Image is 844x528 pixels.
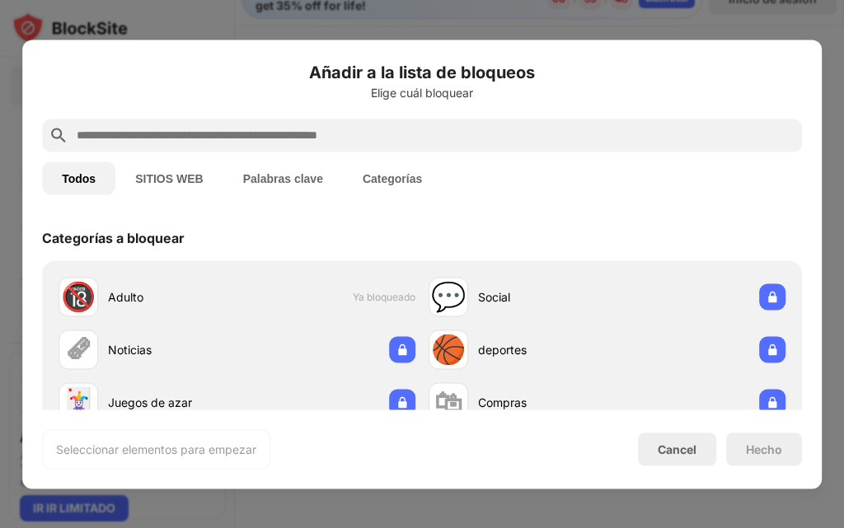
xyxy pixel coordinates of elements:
[431,280,466,314] div: 💬
[658,442,696,456] div: Cancel
[49,125,68,145] img: search.svg
[478,394,607,411] div: Compras
[61,280,96,314] div: 🔞
[108,288,237,306] div: Adulto
[64,333,92,367] div: 🗞
[115,161,223,194] button: SITIOS WEB
[343,161,442,194] button: Categorías
[108,394,237,411] div: Juegos de azar
[478,288,607,306] div: Social
[42,229,185,245] div: Categorías a bloquear
[223,161,343,194] button: Palabras clave
[746,442,782,456] div: Hecho
[56,441,256,457] div: Seleccionar elementos para empezar
[353,291,415,303] span: Ya bloqueado
[61,385,96,419] div: 🃏
[478,341,607,358] div: deportes
[42,86,802,99] div: Elige cuál bloquear
[42,59,802,84] h6: Añadir a la lista de bloqueos
[431,333,466,367] div: 🏀
[108,341,237,358] div: Noticias
[42,161,115,194] button: Todos
[434,385,462,419] div: 🛍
